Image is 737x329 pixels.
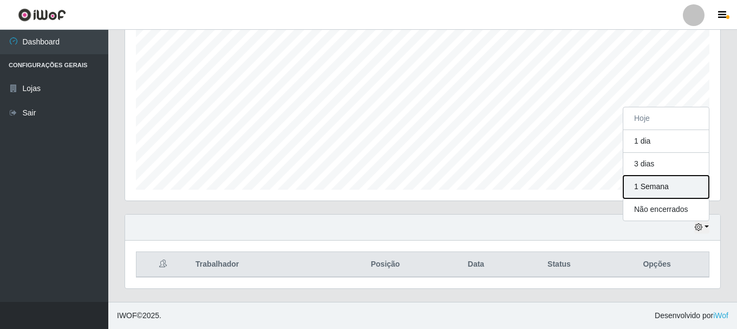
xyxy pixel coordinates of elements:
button: Não encerrados [623,198,709,221]
th: Opções [605,252,709,278]
span: Desenvolvido por [655,310,728,321]
button: 3 dias [623,153,709,176]
a: iWof [713,311,728,320]
button: Hoje [623,107,709,130]
img: CoreUI Logo [18,8,66,22]
span: © 2025 . [117,310,161,321]
th: Posição [332,252,439,278]
th: Status [513,252,605,278]
button: 1 Semana [623,176,709,198]
th: Trabalhador [189,252,332,278]
span: IWOF [117,311,137,320]
th: Data [439,252,513,278]
button: 1 dia [623,130,709,153]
